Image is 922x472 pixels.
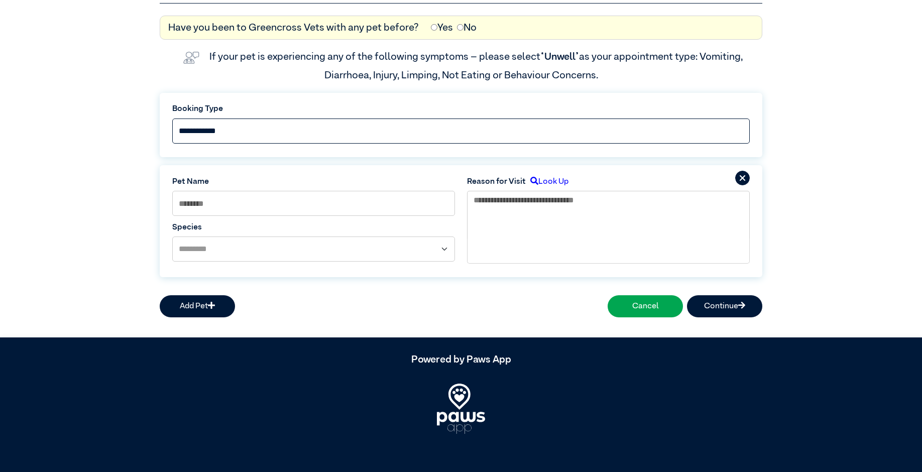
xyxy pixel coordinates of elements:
[179,48,203,68] img: vet
[540,52,579,62] span: “Unwell”
[168,20,419,35] label: Have you been to Greencross Vets with any pet before?
[457,20,477,35] label: No
[687,295,762,317] button: Continue
[431,24,437,31] input: Yes
[172,176,455,188] label: Pet Name
[457,24,464,31] input: No
[172,103,750,115] label: Booking Type
[172,221,455,233] label: Species
[467,176,526,188] label: Reason for Visit
[160,295,235,317] button: Add Pet
[431,20,453,35] label: Yes
[437,384,485,434] img: PawsApp
[608,295,683,317] button: Cancel
[526,176,568,188] label: Look Up
[209,52,745,80] label: If your pet is experiencing any of the following symptoms – please select as your appointment typ...
[160,353,762,366] h5: Powered by Paws App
